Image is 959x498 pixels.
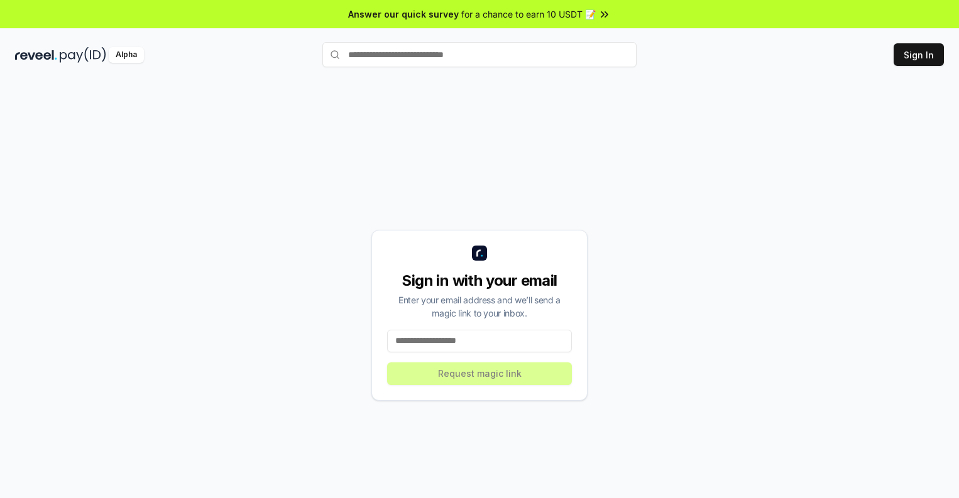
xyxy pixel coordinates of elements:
[109,47,144,63] div: Alpha
[894,43,944,66] button: Sign In
[461,8,596,21] span: for a chance to earn 10 USDT 📝
[472,246,487,261] img: logo_small
[348,8,459,21] span: Answer our quick survey
[60,47,106,63] img: pay_id
[387,293,572,320] div: Enter your email address and we’ll send a magic link to your inbox.
[15,47,57,63] img: reveel_dark
[387,271,572,291] div: Sign in with your email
